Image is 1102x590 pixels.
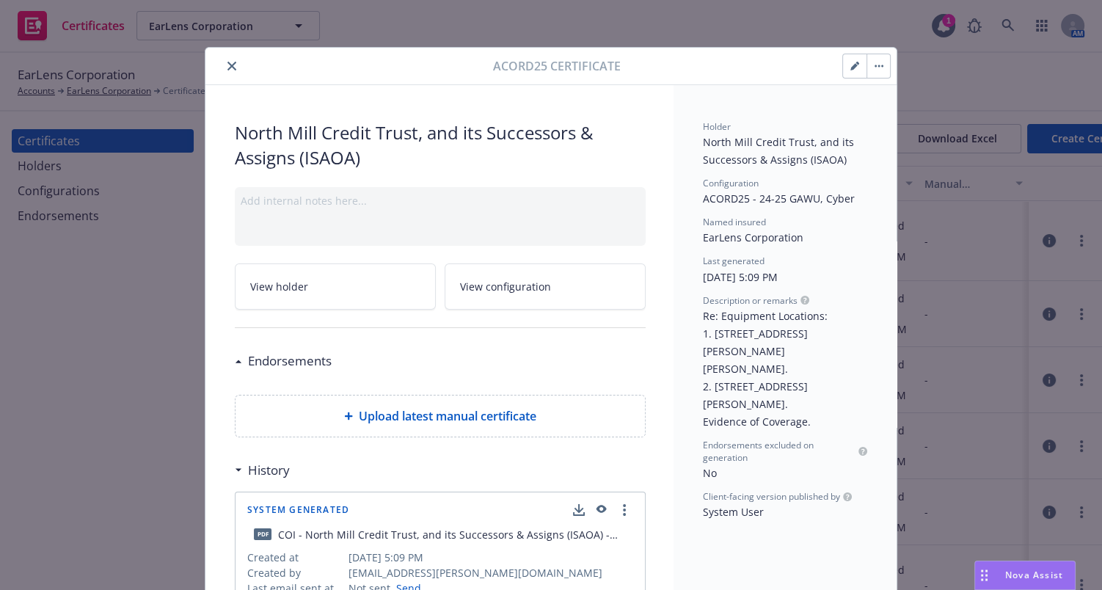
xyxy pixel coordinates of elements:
span: ACORD25 - 24-25 GAWU, Cyber [703,192,855,205]
button: close [223,57,241,75]
span: View holder [250,279,308,294]
span: Acord25 Certificate [493,57,621,75]
span: View configuration [460,279,551,294]
span: [DATE] 5:09 PM [349,550,634,565]
div: COI - North Mill Credit Trust, and its Successors & Assigns (ISAOA) - EarLens Corporation - filla... [278,527,633,542]
span: No [703,466,717,480]
span: pdf [254,528,271,539]
h3: Endorsements [248,352,332,371]
div: Upload latest manual certificate [235,395,646,437]
span: Description or remarks [703,294,798,307]
span: Endorsements excluded on generation [703,439,855,464]
span: Created by [247,565,343,580]
span: System User [703,505,764,519]
a: View configuration [445,263,646,310]
span: North Mill Credit Trust, and its Successors & Assigns (ISAOA) [235,120,646,170]
span: Upload latest manual certificate [359,407,536,425]
h3: History [248,461,290,480]
span: [EMAIL_ADDRESS][PERSON_NAME][DOMAIN_NAME] [349,565,634,580]
span: Configuration [703,177,759,189]
span: EarLens Corporation [703,230,803,244]
span: North Mill Credit Trust, and its Successors & Assigns (ISAOA) [703,135,857,167]
span: Re: Equipment Locations: 1. [STREET_ADDRESS][PERSON_NAME][PERSON_NAME]. 2. [STREET_ADDRESS][PERSO... [703,309,828,429]
span: Holder [703,120,731,133]
div: Drag to move [975,561,993,589]
span: Last generated [703,255,765,267]
span: Add internal notes here... [241,194,367,208]
span: [DATE] 5:09 PM [703,270,778,284]
span: Nova Assist [1005,569,1063,581]
div: Endorsements [235,352,332,371]
button: Nova Assist [974,561,1076,590]
span: Created at [247,550,343,565]
a: more [616,501,633,519]
a: View holder [235,263,436,310]
span: System Generated [247,506,349,514]
div: History [235,461,290,480]
span: Named insured [703,216,766,228]
span: Client-facing version published by [703,490,840,503]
